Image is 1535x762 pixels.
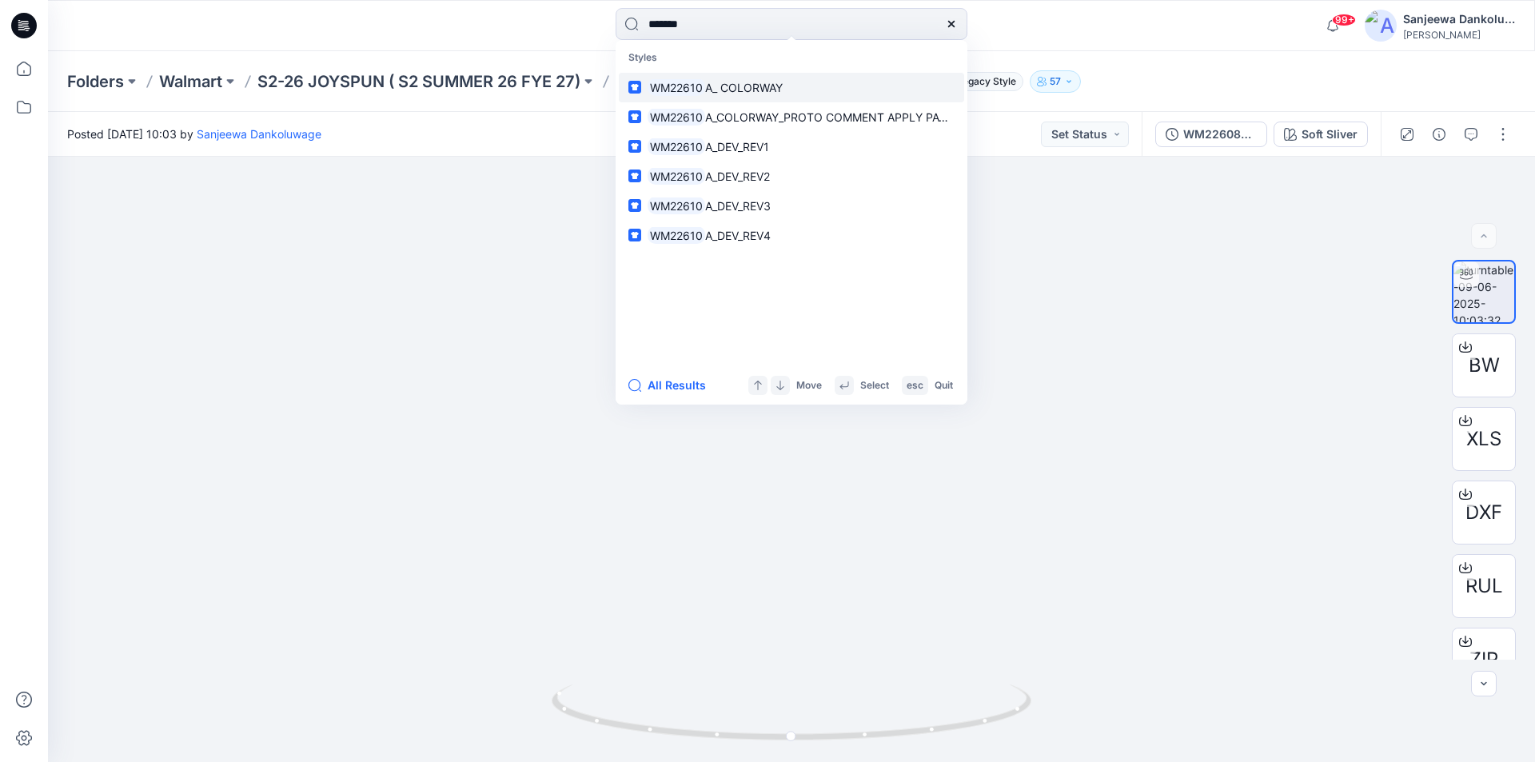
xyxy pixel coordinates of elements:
span: RUL [1465,572,1503,600]
div: [PERSON_NAME] [1403,29,1515,41]
a: WM22610A_DEV_REV2 [619,162,964,191]
div: Soft Sliver [1302,126,1358,143]
span: 99+ [1332,14,1356,26]
span: Posted [DATE] 10:03 by [67,126,321,142]
a: Walmart [159,70,222,93]
mark: WM22610 [648,197,705,215]
a: Sanjeewa Dankoluwage [197,127,321,141]
mark: WM22610 [648,78,705,97]
span: A_DEV_REV2 [705,170,770,183]
button: 57 [1030,70,1081,93]
a: WM22610A_DEV_REV1 [619,132,964,162]
span: XLS [1466,425,1501,453]
mark: WM22610 [648,167,705,186]
span: A_DEV_REV4 [705,229,771,242]
a: WM22610A_COLORWAY_PROTO COMMENT APPLY PATTERN [619,102,964,132]
span: A_DEV_REV3 [705,199,771,213]
a: S2-26 JOYSPUN ( S2 SUMMER 26 FYE 27) [257,70,580,93]
img: avatar [1365,10,1397,42]
img: turntable-09-06-2025-10:03:32 [1453,261,1514,322]
a: WM22610A_ COLORWAY [619,73,964,102]
button: Soft Sliver [1274,122,1368,147]
p: 57 [1050,73,1061,90]
span: A_ COLORWAY [705,81,783,94]
button: All Results [628,376,716,395]
span: ZIP [1469,645,1498,674]
span: DXF [1465,498,1502,527]
button: Details [1426,122,1452,147]
p: esc [907,377,923,394]
a: Folders [67,70,124,93]
div: Sanjeewa Dankoluwage [1403,10,1515,29]
mark: WM22610 [648,138,705,156]
button: Legacy Style [943,70,1023,93]
p: Quit [935,377,953,394]
span: A_COLORWAY_PROTO COMMENT APPLY PATTERN [705,110,975,124]
p: Select [860,377,889,394]
a: WM22610A_DEV_REV3 [619,191,964,221]
span: Legacy Style [950,72,1023,91]
a: WM22610A_DEV_REV4 [619,221,964,250]
mark: WM22610 [648,226,705,245]
span: BW [1469,351,1500,380]
div: WM22608A_ ADM_ESSENTIALS TEE REV3 [1183,126,1257,143]
button: WM22608A_ ADM_ESSENTIALS TEE REV3 [1155,122,1267,147]
p: Styles [619,43,964,73]
span: A_DEV_REV1 [705,140,769,154]
mark: WM22610 [648,108,705,126]
p: Move [796,377,822,394]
